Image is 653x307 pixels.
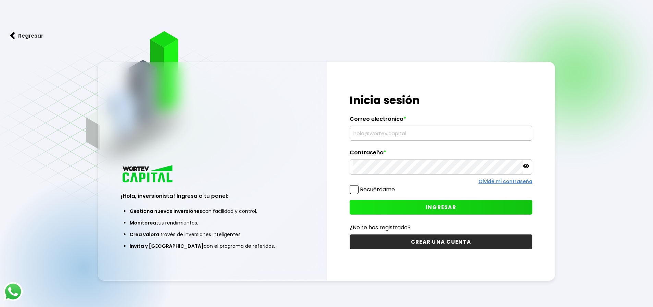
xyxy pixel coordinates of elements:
li: a través de inversiones inteligentes. [130,229,295,240]
a: Olvidé mi contraseña [479,178,532,185]
img: logo_wortev_capital [121,164,175,184]
img: flecha izquierda [10,32,15,39]
span: INGRESAR [426,204,456,211]
span: Invita y [GEOGRAPHIC_DATA] [130,243,204,250]
li: tus rendimientos. [130,217,295,229]
span: Gestiona nuevas inversiones [130,208,202,215]
h1: Inicia sesión [350,92,532,108]
a: ¿No te has registrado?CREAR UNA CUENTA [350,223,532,249]
p: ¿No te has registrado? [350,223,532,232]
input: hola@wortev.capital [353,126,529,140]
span: Crea valor [130,231,156,238]
h3: ¡Hola, inversionista! Ingresa a tu panel: [121,192,304,200]
img: logos_whatsapp-icon.242b2217.svg [3,282,23,301]
label: Correo electrónico [350,116,532,126]
li: con facilidad y control. [130,205,295,217]
label: Recuérdame [360,186,395,193]
button: INGRESAR [350,200,532,215]
span: Monitorea [130,219,156,226]
label: Contraseña [350,149,532,159]
li: con el programa de referidos. [130,240,295,252]
button: CREAR UNA CUENTA [350,234,532,249]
